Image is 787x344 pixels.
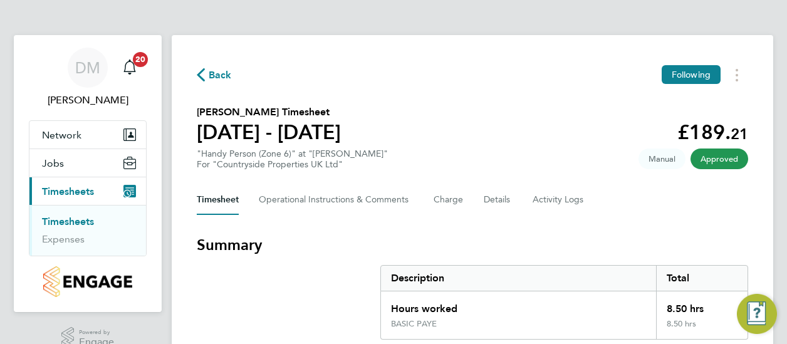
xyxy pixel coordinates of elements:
[42,216,94,227] a: Timesheets
[434,185,464,215] button: Charge
[656,266,748,291] div: Total
[197,185,239,215] button: Timesheet
[726,65,748,85] button: Timesheets Menu
[381,291,656,319] div: Hours worked
[638,149,685,169] span: This timesheet was manually created.
[533,185,585,215] button: Activity Logs
[117,48,142,88] a: 20
[42,185,94,197] span: Timesheets
[43,266,132,297] img: countryside-properties-logo-retina.png
[662,65,721,84] button: Following
[42,157,64,169] span: Jobs
[29,121,146,149] button: Network
[484,185,513,215] button: Details
[29,177,146,205] button: Timesheets
[259,185,414,215] button: Operational Instructions & Comments
[197,105,341,120] h2: [PERSON_NAME] Timesheet
[42,233,85,245] a: Expenses
[197,67,232,83] button: Back
[133,52,148,67] span: 20
[29,266,147,297] a: Go to home page
[737,294,777,334] button: Engage Resource Center
[691,149,748,169] span: This timesheet has been approved.
[391,319,437,329] div: BASIC PAYE
[29,205,146,256] div: Timesheets
[197,120,341,145] h1: [DATE] - [DATE]
[656,319,748,339] div: 8.50 hrs
[29,149,146,177] button: Jobs
[197,235,748,255] h3: Summary
[75,60,100,76] span: DM
[380,265,748,340] div: Summary
[29,48,147,108] a: DM[PERSON_NAME]
[29,93,147,108] span: Daren Murgatroyd
[42,129,81,141] span: Network
[209,68,232,83] span: Back
[731,125,748,143] span: 21
[656,291,748,319] div: 8.50 hrs
[672,69,711,80] span: Following
[381,266,656,291] div: Description
[677,120,748,144] app-decimal: £189.
[197,159,388,170] div: For "Countryside Properties UK Ltd"
[79,327,114,338] span: Powered by
[197,149,388,170] div: "Handy Person (Zone 6)" at "[PERSON_NAME]"
[14,35,162,312] nav: Main navigation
